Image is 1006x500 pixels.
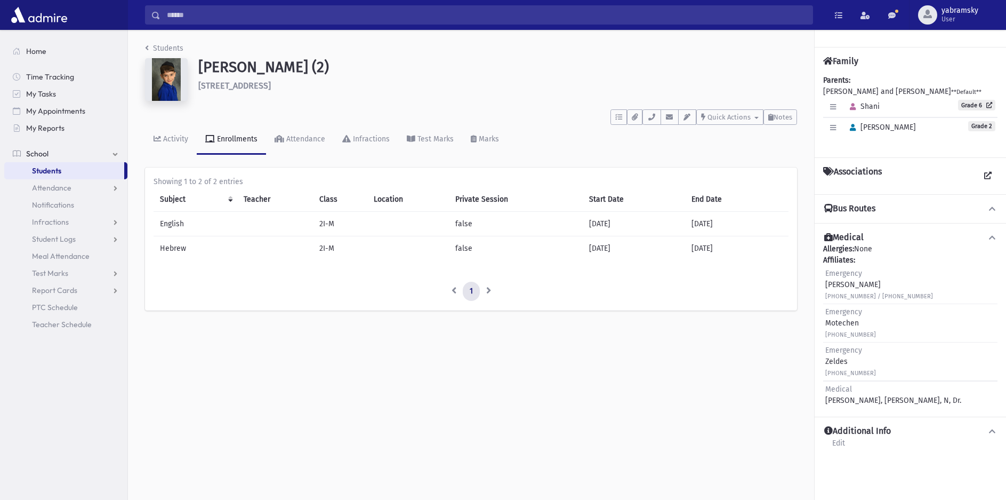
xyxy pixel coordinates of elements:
small: [PHONE_NUMBER] [825,331,876,338]
span: yabramsky [941,6,978,15]
a: Marks [462,125,508,155]
button: Quick Actions [696,109,763,125]
td: false [449,212,582,236]
span: My Tasks [26,89,56,99]
th: Teacher [237,187,313,212]
div: Activity [161,134,188,144]
span: Test Marks [32,268,68,278]
a: Students [4,162,124,179]
h4: Medical [824,232,864,243]
button: Bus Routes [823,203,997,215]
td: 2I-M [313,236,367,261]
div: Zeldes [825,345,876,378]
a: Student Logs [4,231,127,248]
span: Emergency [825,346,862,355]
div: Motechen [825,306,876,340]
a: Teacher Schedule [4,316,127,333]
span: Infractions [32,217,69,227]
td: [DATE] [583,236,686,261]
h6: [STREET_ADDRESS] [198,81,797,91]
a: My Tasks [4,85,127,102]
a: Attendance [266,125,334,155]
a: Home [4,43,127,60]
a: Time Tracking [4,68,127,85]
a: View all Associations [978,166,997,186]
span: Emergency [825,269,862,278]
span: Notifications [32,200,74,210]
td: [DATE] [685,236,788,261]
a: Edit [832,437,846,456]
a: Enrollments [197,125,266,155]
a: 1 [463,282,480,301]
b: Parents: [823,76,850,85]
a: Report Cards [4,282,127,299]
div: None [823,243,997,408]
a: Infractions [334,125,398,155]
span: Time Tracking [26,72,74,82]
span: PTC Schedule [32,303,78,312]
span: School [26,149,49,158]
span: Quick Actions [707,113,751,121]
span: Students [32,166,61,176]
b: Allergies: [823,244,854,253]
input: Search [160,5,812,25]
h4: Bus Routes [824,203,875,215]
button: Medical [823,232,997,243]
span: [PERSON_NAME] [845,123,916,132]
div: Infractions [351,134,390,144]
span: Notes [774,113,792,121]
span: Student Logs [32,234,76,244]
b: Affiliates: [823,256,855,265]
a: Infractions [4,213,127,231]
th: Location [367,187,449,212]
th: End Date [685,187,788,212]
img: AdmirePro [9,4,70,26]
div: [PERSON_NAME] and [PERSON_NAME] [823,75,997,149]
h4: Family [823,56,858,66]
a: Meal Attendance [4,248,127,265]
a: Grade 6 [958,100,995,110]
nav: breadcrumb [145,43,183,58]
span: Home [26,46,46,56]
h4: Additional Info [824,426,891,437]
th: Subject [154,187,237,212]
td: 2I-M [313,212,367,236]
span: User [941,15,978,23]
h4: Associations [823,166,882,186]
a: Students [145,44,183,53]
span: My Appointments [26,106,85,116]
h1: [PERSON_NAME] (2) [198,58,797,76]
a: Activity [145,125,197,155]
small: [PHONE_NUMBER] / [PHONE_NUMBER] [825,293,933,300]
a: School [4,145,127,162]
div: Enrollments [215,134,257,144]
a: Notifications [4,196,127,213]
th: Start Date [583,187,686,212]
td: false [449,236,582,261]
th: Private Session [449,187,582,212]
a: Attendance [4,179,127,196]
div: Marks [477,134,499,144]
div: Showing 1 to 2 of 2 entries [154,176,788,187]
a: My Reports [4,120,127,137]
div: Attendance [284,134,325,144]
td: English [154,212,237,236]
span: Grade 2 [968,121,995,131]
a: My Appointments [4,102,127,120]
span: Meal Attendance [32,251,90,261]
th: Class [313,187,367,212]
button: Additional Info [823,426,997,437]
span: Emergency [825,307,862,316]
td: [DATE] [685,212,788,236]
span: Medical [825,385,852,394]
td: [DATE] [583,212,686,236]
div: [PERSON_NAME], [PERSON_NAME], N, Dr. [825,384,961,406]
span: My Reports [26,123,65,133]
div: Test Marks [415,134,454,144]
div: [PERSON_NAME] [825,268,933,301]
small: [PHONE_NUMBER] [825,370,876,377]
a: PTC Schedule [4,299,127,316]
button: Notes [763,109,797,125]
span: Shani [845,102,880,111]
td: Hebrew [154,236,237,261]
